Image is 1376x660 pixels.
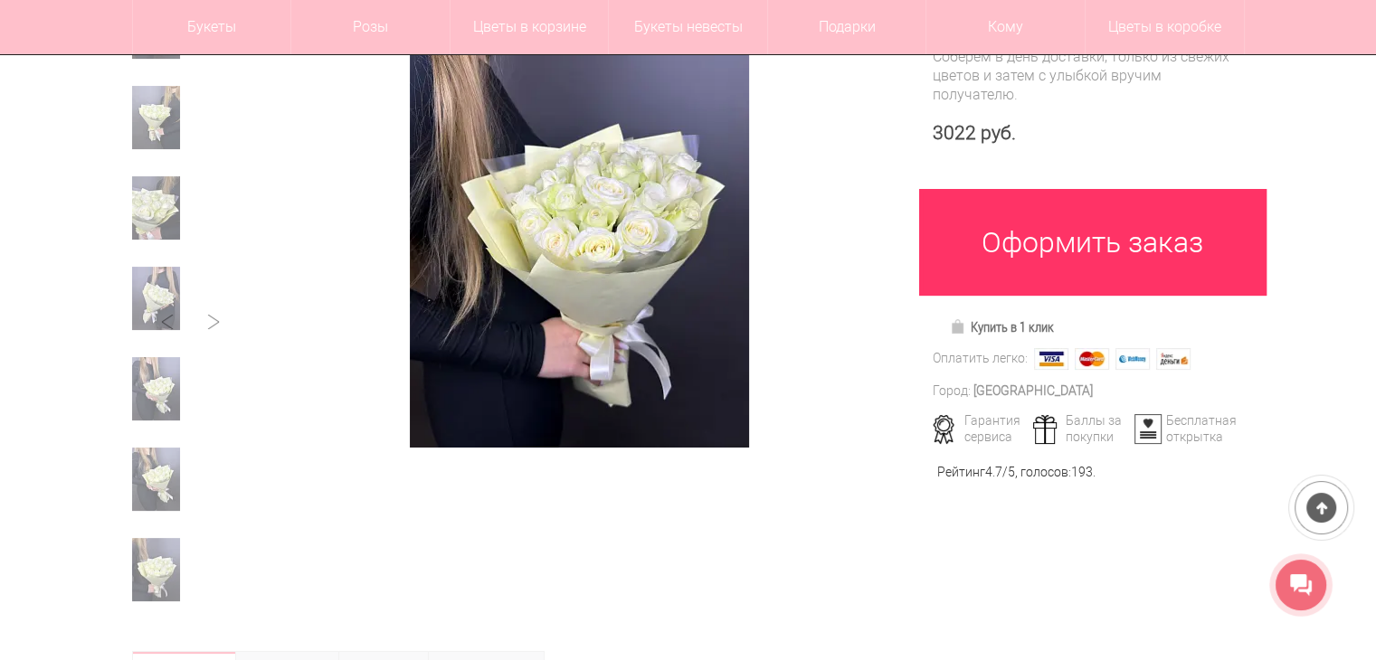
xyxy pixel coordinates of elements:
[1128,412,1232,445] div: Бесплатная открытка
[1156,348,1191,370] img: Яндекс Деньги
[1034,348,1068,370] img: Visa
[985,465,1002,479] span: 4.7
[942,315,1062,340] a: Купить в 1 клик
[933,382,971,401] div: Город:
[919,189,1267,296] a: Оформить заказ
[933,47,1245,104] div: Соберем в день доставки, только из свежих цветов и затем с улыбкой вручим получателю.
[1115,348,1150,370] img: Webmoney
[1075,348,1109,370] img: MasterCard
[937,463,1096,482] div: Рейтинг /5, голосов: .
[1027,412,1131,445] div: Баллы за покупки
[1071,465,1093,479] span: 193
[926,412,1030,445] div: Гарантия сервиса
[933,122,1245,145] div: 3022 руб.
[973,382,1093,401] div: [GEOGRAPHIC_DATA]
[950,319,971,334] img: Купить в 1 клик
[933,349,1028,368] div: Оплатить легко:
